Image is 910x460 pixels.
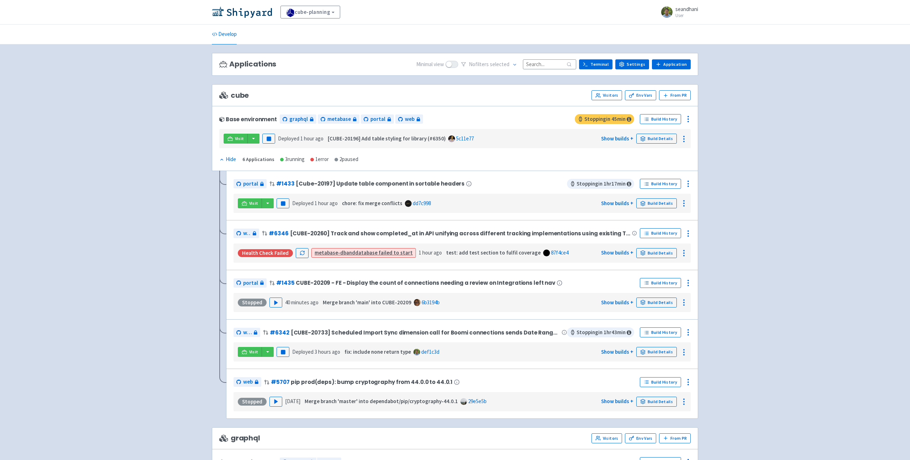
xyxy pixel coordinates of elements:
[601,135,633,142] a: Show builds +
[625,90,656,100] a: Env Vars
[242,155,274,164] div: 6 Applications
[370,115,385,123] span: portal
[234,328,260,337] a: web
[235,136,244,141] span: Visit
[280,114,316,124] a: graphql
[640,114,681,124] a: Build History
[243,328,252,337] span: web
[285,299,318,306] time: 40 minutes ago
[468,398,487,405] a: 29e5e5b
[422,299,440,306] a: 6b3194b
[249,349,258,355] span: Visit
[238,299,267,306] div: Stopped
[601,200,633,207] a: Show builds +
[659,433,691,443] button: From PR
[315,249,346,256] strong: metabase-db
[675,13,698,18] small: User
[243,229,251,237] span: web
[289,115,308,123] span: graphql
[446,249,541,256] strong: test: add test section to fulfil coverage
[269,230,288,237] a: #6346
[238,249,293,257] div: Health check failed
[219,91,249,100] span: cube
[243,279,258,287] span: portal
[234,278,267,288] a: portal
[280,155,305,164] div: 3 running
[567,179,634,189] span: Stopping in 1 hr 17 min
[591,433,622,443] a: Visitors
[318,114,359,124] a: metabase
[238,347,262,357] a: Visit
[310,155,329,164] div: 1 error
[315,249,413,256] a: metabase-dbanddatabase failed to start
[551,249,568,256] a: 87f4ce4
[659,90,691,100] button: From PR
[234,179,267,189] a: portal
[413,200,431,207] a: dd7c998
[315,348,340,355] time: 3 hours ago
[234,229,259,238] a: web
[640,278,681,288] a: Build History
[212,25,237,44] a: Develop
[212,6,272,18] img: Shipyard logo
[305,398,458,405] strong: Merge branch 'master' into dependabot/pip/cryptography-44.0.1
[219,60,276,68] h3: Applications
[575,114,634,124] span: Stopping in 45 min
[315,200,338,207] time: 1 hour ago
[675,6,698,12] span: seandhani
[657,6,698,18] a: seandhani User
[636,198,677,208] a: Build Details
[219,155,237,164] button: Hide
[285,398,300,405] time: [DATE]
[355,249,378,256] strong: database
[296,181,465,187] span: [Cube-20197] Update table component in sortable headers
[636,134,677,144] a: Build Details
[300,135,323,142] time: 1 hour ago
[270,329,289,336] a: #6342
[636,347,677,357] a: Build Details
[456,135,474,142] a: 5c11e77
[523,59,576,69] input: Search...
[269,298,282,307] button: Play
[567,327,634,337] span: Stopping in 1 hr 43 min
[579,59,612,69] a: Terminal
[490,61,509,68] span: selected
[342,200,402,207] strong: chore: fix merge conflicts
[601,299,633,306] a: Show builds +
[328,135,446,142] strong: [CUBE-20196] Add table styling for library (#6350)
[296,280,555,286] span: CUBE-20209 - FE - Display the count of connections needing a review on Integrations left nav
[601,348,633,355] a: Show builds +
[421,348,439,355] a: def1c3d
[601,249,633,256] a: Show builds +
[249,200,258,206] span: Visit
[405,115,414,123] span: web
[636,298,677,307] a: Build Details
[269,397,282,407] button: Play
[334,155,358,164] div: 2 paused
[469,60,509,69] span: No filter s
[224,134,248,144] a: Visit
[276,279,294,287] a: #1435
[601,398,633,405] a: Show builds +
[395,114,423,124] a: web
[219,434,260,442] span: graphql
[219,116,277,122] div: Base environment
[419,249,442,256] time: 1 hour ago
[219,155,236,164] div: Hide
[271,378,289,386] a: #5707
[277,198,289,208] button: Pause
[234,377,261,387] a: web
[292,348,340,355] span: Deployed
[640,228,681,238] a: Build History
[278,135,323,142] span: Deployed
[615,59,649,69] a: Settings
[640,327,681,337] a: Build History
[238,398,267,406] div: Stopped
[344,348,411,355] strong: fix: include none return type
[327,115,351,123] span: metabase
[640,179,681,189] a: Build History
[640,377,681,387] a: Build History
[280,6,340,18] a: cube-planning
[323,299,411,306] strong: Merge branch 'main' into CUBE-20209
[238,198,262,208] a: Visit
